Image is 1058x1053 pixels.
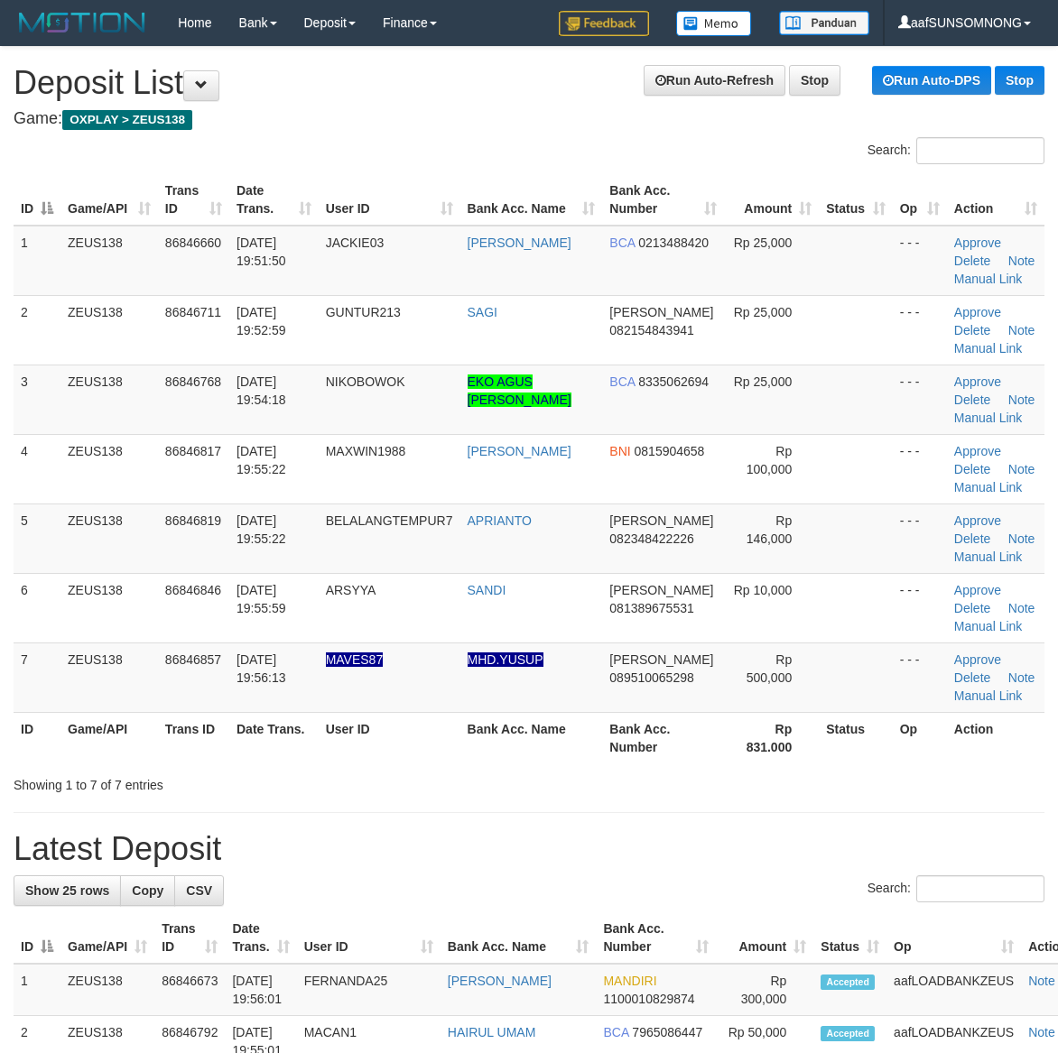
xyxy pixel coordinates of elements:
[947,712,1044,763] th: Action
[596,912,716,964] th: Bank Acc. Number: activate to sort column ascending
[819,174,892,226] th: Status: activate to sort column ascending
[813,912,886,964] th: Status: activate to sort column ascending
[609,323,693,337] span: Copy 082154843941 to clipboard
[448,974,552,988] a: [PERSON_NAME]
[893,434,947,503] td: - - -
[460,712,603,763] th: Bank Acc. Name
[154,964,225,1016] td: 86846673
[609,513,713,528] span: [PERSON_NAME]
[60,642,158,712] td: ZEUS138
[954,652,1001,667] a: Approve
[60,295,158,365] td: ZEUS138
[165,305,221,319] span: 86846711
[893,503,947,573] td: - - -
[14,875,121,906] a: Show 25 rows
[954,323,990,337] a: Delete
[609,305,713,319] span: [PERSON_NAME]
[954,341,1023,356] a: Manual Link
[14,642,60,712] td: 7
[916,137,1044,164] input: Search:
[603,992,694,1006] span: Copy 1100010829874 to clipboard
[468,374,571,407] a: EKO AGUS [PERSON_NAME]
[468,444,571,458] a: [PERSON_NAME]
[954,688,1023,703] a: Manual Link
[609,670,693,685] span: Copy 089510065298 to clipboard
[1008,670,1035,685] a: Note
[60,573,158,642] td: ZEUS138
[819,712,892,763] th: Status
[297,964,441,1016] td: FERNANDA25
[165,513,221,528] span: 86846819
[724,174,820,226] th: Amount: activate to sort column ascending
[237,444,286,476] span: [DATE] 19:55:22
[954,619,1023,633] a: Manual Link
[120,875,175,906] a: Copy
[237,583,286,615] span: [DATE] 19:55:59
[789,65,840,96] a: Stop
[954,444,1001,458] a: Approve
[297,912,441,964] th: User ID: activate to sort column ascending
[237,374,286,407] span: [DATE] 19:54:18
[158,174,229,226] th: Trans ID: activate to sort column ascending
[893,295,947,365] td: - - -
[132,883,163,898] span: Copy
[632,1025,702,1039] span: Copy 7965086447 to clipboard
[229,712,319,763] th: Date Trans.
[609,236,635,250] span: BCA
[747,652,793,685] span: Rp 500,000
[734,305,793,319] span: Rp 25,000
[821,1026,875,1041] span: Accepted
[14,964,60,1016] td: 1
[225,964,296,1016] td: [DATE] 19:56:01
[1008,393,1035,407] a: Note
[886,964,1021,1016] td: aafLOADBANKZEUS
[724,712,820,763] th: Rp 831.000
[62,110,192,130] span: OXPLAY > ZEUS138
[229,174,319,226] th: Date Trans.: activate to sort column ascending
[460,174,603,226] th: Bank Acc. Name: activate to sort column ascending
[60,503,158,573] td: ZEUS138
[638,374,709,389] span: Copy 8335062694 to clipboard
[954,462,990,476] a: Delete
[954,393,990,407] a: Delete
[468,652,543,667] a: MHD.YUSUP
[916,875,1044,902] input: Search:
[448,1025,536,1039] a: HAIRUL UMAM
[60,912,154,964] th: Game/API: activate to sort column ascending
[14,9,151,36] img: MOTION_logo.png
[225,912,296,964] th: Date Trans.: activate to sort column ascending
[609,601,693,615] span: Copy 081389675531 to clipboard
[868,875,1044,902] label: Search:
[237,652,286,685] span: [DATE] 19:56:13
[954,254,990,268] a: Delete
[158,712,229,763] th: Trans ID
[326,236,385,250] span: JACKIE03
[603,1025,628,1039] span: BCA
[441,912,597,964] th: Bank Acc. Name: activate to sort column ascending
[609,374,635,389] span: BCA
[1028,974,1055,988] a: Note
[326,583,376,597] span: ARSYYA
[468,583,506,597] a: SANDI
[326,513,453,528] span: BELALANGTEMPUR7
[237,305,286,337] span: [DATE] 19:52:59
[468,236,571,250] a: [PERSON_NAME]
[954,480,1023,494] a: Manual Link
[319,174,460,226] th: User ID: activate to sort column ascending
[319,712,460,763] th: User ID
[14,831,1044,867] h1: Latest Deposit
[954,305,1001,319] a: Approve
[14,712,60,763] th: ID
[954,513,1001,528] a: Approve
[60,964,154,1016] td: ZEUS138
[326,444,406,458] span: MAXWIN1988
[893,712,947,763] th: Op
[14,503,60,573] td: 5
[954,670,990,685] a: Delete
[734,236,793,250] span: Rp 25,000
[954,583,1001,597] a: Approve
[25,883,109,898] span: Show 25 rows
[165,583,221,597] span: 86846846
[14,295,60,365] td: 2
[165,444,221,458] span: 86846817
